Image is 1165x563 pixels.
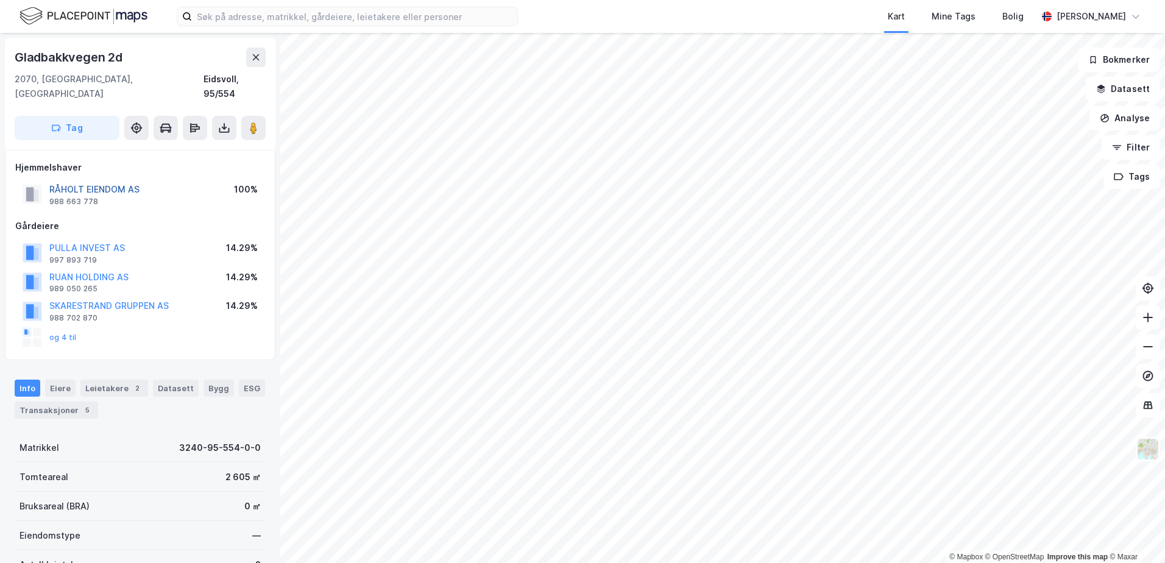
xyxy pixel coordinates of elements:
div: 997 893 719 [49,255,97,265]
button: Tag [15,116,119,140]
iframe: Chat Widget [1104,505,1165,563]
div: 14.29% [226,299,258,313]
div: Hjemmelshaver [15,160,265,175]
div: 5 [81,404,93,416]
div: 2 605 ㎡ [225,470,261,484]
a: OpenStreetMap [985,553,1044,561]
div: 2 [131,382,143,394]
div: Matrikkel [19,441,59,455]
div: [PERSON_NAME] [1057,9,1126,24]
div: 100% [234,182,258,197]
div: 14.29% [226,270,258,285]
div: Bygg [204,380,234,397]
div: 0 ㎡ [244,499,261,514]
div: 988 663 778 [49,197,98,207]
img: Z [1136,437,1160,461]
div: Eiendomstype [19,528,80,543]
div: Bruksareal (BRA) [19,499,90,514]
div: Bolig [1002,9,1024,24]
a: Mapbox [949,553,983,561]
div: Eidsvoll, 95/554 [204,72,266,101]
div: Tomteareal [19,470,68,484]
div: — [252,528,261,543]
div: ESG [239,380,265,397]
div: 2070, [GEOGRAPHIC_DATA], [GEOGRAPHIC_DATA] [15,72,204,101]
img: logo.f888ab2527a4732fd821a326f86c7f29.svg [19,5,147,27]
div: 3240-95-554-0-0 [179,441,261,455]
div: Datasett [153,380,199,397]
button: Filter [1102,135,1160,160]
div: Info [15,380,40,397]
div: Gårdeiere [15,219,265,233]
input: Søk på adresse, matrikkel, gårdeiere, leietakere eller personer [192,7,517,26]
div: Eiere [45,380,76,397]
div: Transaksjoner [15,402,98,419]
button: Bokmerker [1078,48,1160,72]
div: Gladbakkvegen 2d [15,48,125,67]
div: Mine Tags [932,9,976,24]
div: 14.29% [226,241,258,255]
div: Leietakere [80,380,148,397]
div: Kart [888,9,905,24]
div: 989 050 265 [49,284,97,294]
div: 988 702 870 [49,313,97,323]
button: Analyse [1089,106,1160,130]
a: Improve this map [1047,553,1108,561]
button: Tags [1103,165,1160,189]
button: Datasett [1086,77,1160,101]
div: Kontrollprogram for chat [1104,505,1165,563]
